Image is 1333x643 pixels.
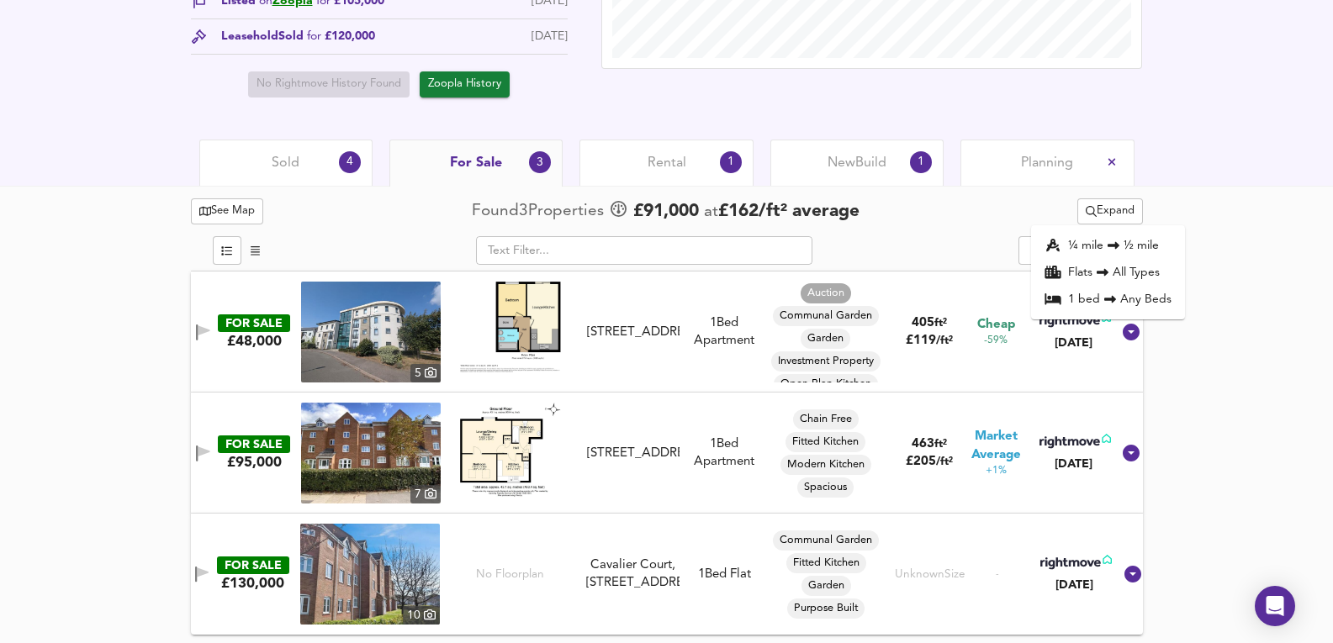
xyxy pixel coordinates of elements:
li: Flats All Types [1031,259,1185,286]
div: Found 3 Propert ies [472,200,608,223]
div: [DATE] [1037,577,1112,593]
div: Spacious [797,477,854,498]
span: - [996,568,999,581]
span: Garden [801,331,850,346]
button: Expand [1077,198,1143,224]
button: Zoopla History [420,71,510,98]
span: £ 162 / ft² average [718,203,860,220]
div: Purpose Built [787,598,865,619]
span: £ 91,000 [633,199,699,224]
div: 5 [410,364,441,382]
div: FOR SALE£95,000 property thumbnail 7 Floorplan[STREET_ADDRESS]1Bed ApartmentChain FreeFitted Kitc... [191,393,1143,514]
div: Auction [801,283,851,303]
img: Floorplan [460,282,561,372]
span: £ 119 [906,335,953,347]
div: £130,000 [221,574,284,593]
img: property thumbnail [301,282,441,382]
div: split button [1077,198,1143,224]
span: £ 205 [906,456,953,468]
div: Fitted Kitchen [786,432,865,452]
img: property thumbnail [300,524,440,625]
div: 7 [410,485,441,503]
span: Zoopla History [428,75,501,94]
div: Garden [801,329,850,349]
span: Garden [801,578,851,593]
div: Cavalier Court, [STREET_ADDRESS] [586,556,680,593]
div: FOR SALE£48,000 property thumbnail 5 Floorplan[STREET_ADDRESS]1Bed ApartmentAuctionCommunal Garde... [191,271,1143,393]
div: 1 Bed Apartment [686,435,762,472]
div: 1 Bed Flat [698,566,751,583]
div: £48,000 [227,332,282,350]
div: [DATE] [532,28,568,45]
span: Communal Garden [773,533,879,548]
div: Open Intercom Messenger [1255,586,1295,626]
div: [DATE] [1036,456,1111,472]
div: Chain Free [793,409,859,430]
div: £95,000 [227,453,282,472]
span: Communal Garden [773,308,879,324]
span: Modern Kitchen [780,457,871,472]
span: Spacious [797,480,854,495]
div: [STREET_ADDRESS] [587,324,680,341]
img: Floorplan [460,403,561,498]
div: FOR SALE [218,435,290,453]
span: Expand [1086,202,1135,221]
span: Purpose Built [787,601,865,616]
span: +1% [986,464,1007,478]
span: / ft² [936,456,953,467]
div: Leasehold [221,28,375,45]
span: 405 [912,317,934,329]
div: [DATE] [1036,335,1111,351]
input: Text Filter... [476,236,812,265]
span: ft² [934,439,947,450]
a: property thumbnail 7 [301,403,441,503]
span: Open Plan Kitchen [774,377,878,392]
div: 1 [910,151,932,173]
svg: Show Details [1121,322,1141,342]
li: ¼ mile ½ mile [1031,232,1185,259]
div: Investment Property [771,351,881,372]
div: Unknown Size [895,567,965,582]
span: No Floorplan [476,567,544,582]
div: Garden [801,576,851,596]
span: See Map [199,202,256,221]
div: FOR SALE£130,000 property thumbnail 10 No FloorplanCavalier Court, [STREET_ADDRESS]1Bed FlatCommu... [191,514,1143,635]
div: split button [1018,236,1059,265]
img: property thumbnail [301,403,441,503]
a: property thumbnail 5 [301,282,441,382]
span: Planning [1021,154,1073,172]
div: 3 [529,151,551,173]
div: Communal Garden [773,530,879,551]
span: Cheap [977,316,1015,334]
div: Communal Garden [773,306,879,326]
span: New Build [828,154,886,172]
span: Rental [648,154,686,172]
div: FOR SALE [217,556,289,574]
div: 4 [339,151,361,173]
span: Market Average [960,428,1031,464]
div: Flat 21, Breton Court, 2 Paladine Way, Stoke, Coventry, West Midlands CV3 1NF [580,324,686,341]
div: Siddeley Avenue, Stoke Aldermoor, Coventry, West Midlands, CV3 1BP [580,445,686,462]
span: Investment Property [771,354,881,369]
span: / ft² [936,335,953,346]
button: See Map [191,198,264,224]
div: Modern Kitchen [780,455,871,475]
div: Fitted Kitchen [786,553,866,573]
span: Sold £120,000 [278,28,375,45]
span: Fitted Kitchen [786,435,865,450]
span: ft² [934,318,947,329]
svg: Show Details [1123,564,1143,584]
div: 10 [403,606,440,625]
div: Open Plan Kitchen [774,374,878,394]
span: Chain Free [793,412,859,427]
li: 1 bed Any Beds [1031,286,1185,313]
svg: Show Details [1121,443,1141,463]
div: 1 Bed Apartment [686,314,762,350]
a: property thumbnail 10 [300,524,440,625]
span: Sold [272,154,299,172]
span: -59% [984,334,1008,348]
div: Cavalier Court, 193 Siddeley Avenue, Stoke Aldermoor, Coventry, CV3 1BP [579,556,686,593]
span: at [704,204,718,220]
span: For Sale [450,154,502,172]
